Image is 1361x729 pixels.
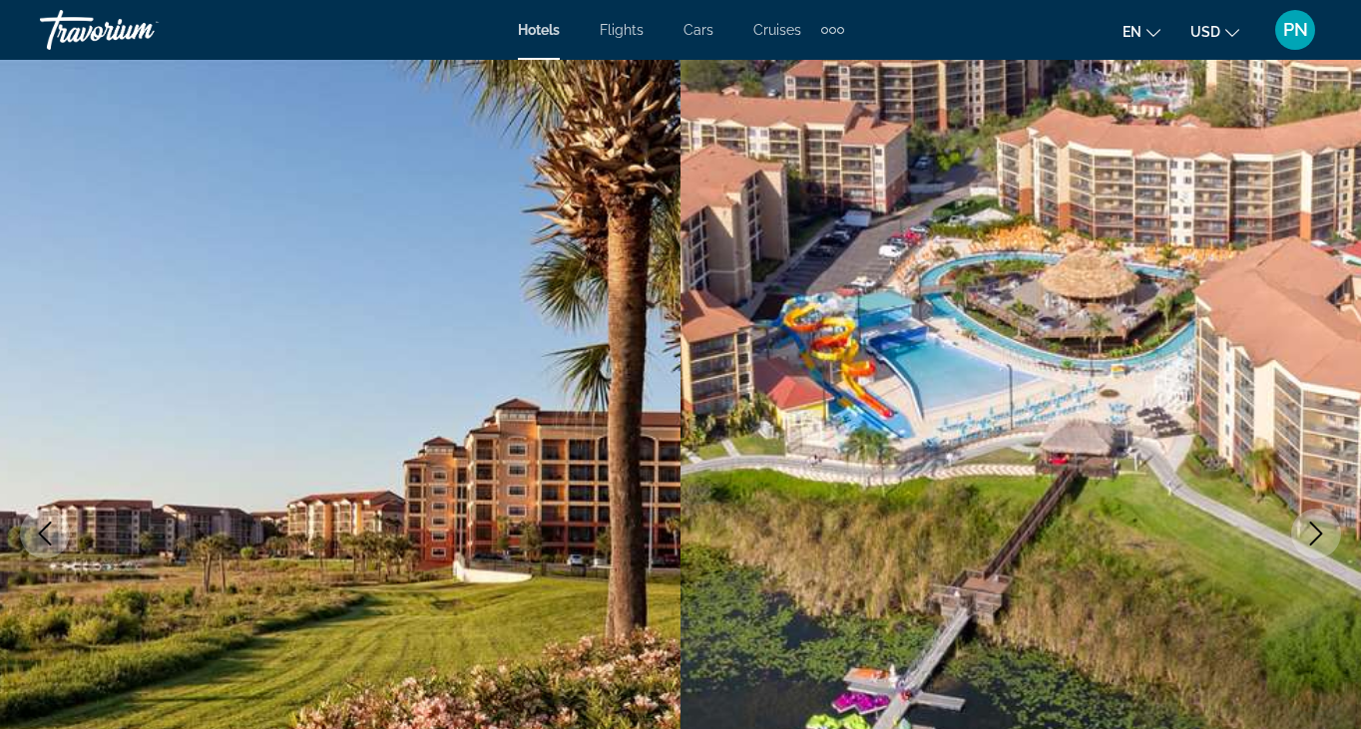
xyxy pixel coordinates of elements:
button: Change language [1123,17,1160,46]
iframe: Button to launch messaging window [1281,649,1345,713]
a: Hotels [518,22,560,38]
span: USD [1190,24,1220,40]
a: Cruises [753,22,801,38]
a: Cars [683,22,713,38]
button: Next image [1291,509,1341,558]
button: Extra navigation items [821,14,844,46]
span: PN [1283,20,1308,40]
button: Previous image [20,509,70,558]
button: User Menu [1269,9,1321,51]
a: Travorium [40,4,239,56]
button: Change currency [1190,17,1239,46]
span: en [1123,24,1141,40]
a: Flights [600,22,644,38]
